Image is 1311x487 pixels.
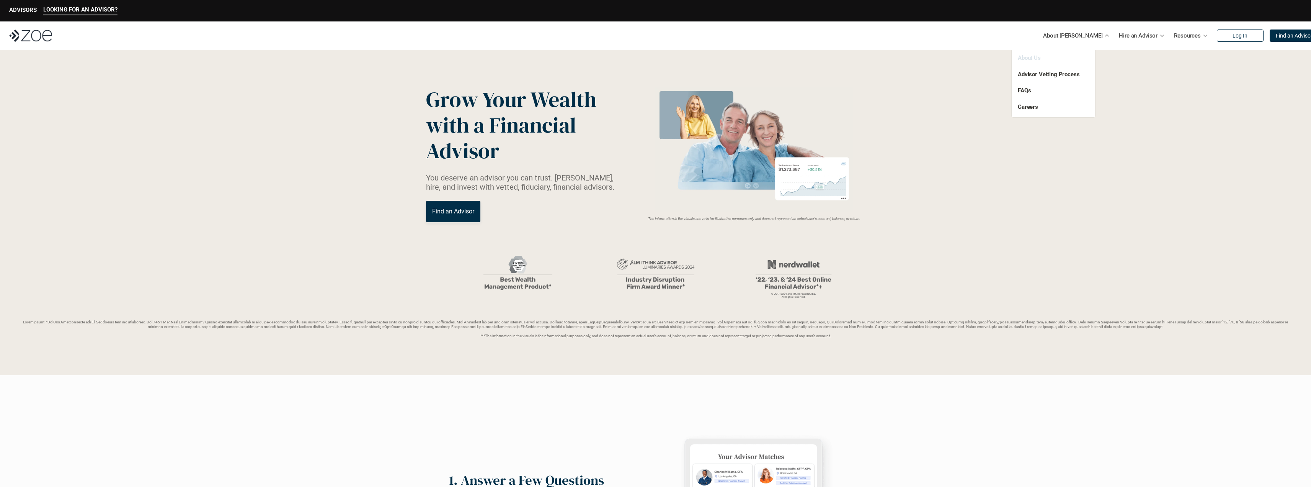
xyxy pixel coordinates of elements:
p: Resources [1174,30,1201,41]
em: The information in the visuals above is for illustrative purposes only and does not represent an ... [648,216,860,221]
span: with a Financial Advisor [426,110,581,166]
a: Advisor Vetting Process [1018,71,1080,78]
p: Hire an Advisor [1119,30,1158,41]
p: Find an Advisor [432,208,474,215]
p: About [PERSON_NAME] [1043,30,1102,41]
p: You deserve an advisor you can trust. [PERSON_NAME], hire, and invest with vetted, fiduciary, fin... [426,173,624,192]
a: FAQs [1018,87,1031,94]
a: Careers [1018,103,1038,110]
p: LOOKING FOR AN ADVISOR? [43,6,118,13]
a: Log In [1217,30,1264,42]
p: Log In [1233,33,1247,39]
img: Zoe Financial Hero Image [652,87,856,212]
a: About Us [1018,54,1041,61]
a: Find an Advisor [426,201,480,222]
span: Grow Your Wealth [426,85,596,114]
p: ADVISORS [9,7,37,13]
p: Loremipsum: *DolOrsi Ametconsecte adi Eli Seddoeius tem inc utlaboreet. Dol 7451 MagNaal Enimadmi... [18,320,1293,338]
